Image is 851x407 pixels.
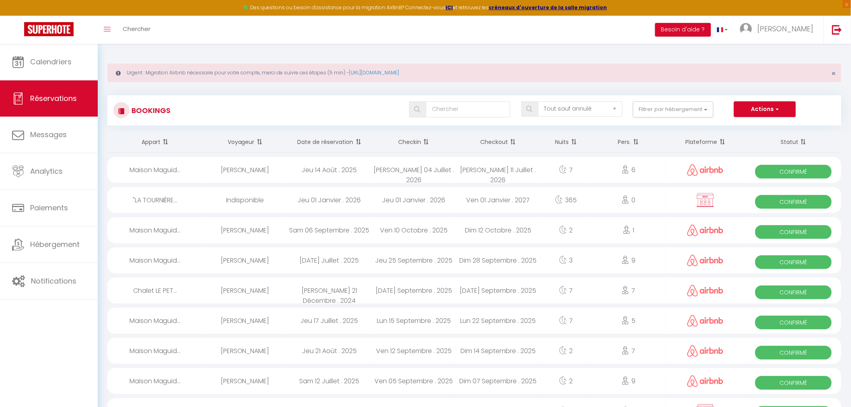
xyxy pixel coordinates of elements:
img: Super Booking [24,22,74,36]
button: Close [832,70,836,77]
a: ICI [446,4,453,11]
span: Chercher [123,25,150,33]
button: Filtrer par hébergement [633,101,713,117]
img: logout [832,25,842,35]
th: Sort by booking date [287,132,372,153]
th: Sort by people [592,132,666,153]
th: Sort by rentals [107,132,203,153]
span: Hébergement [30,239,80,249]
th: Sort by nights [541,132,592,153]
span: Analytics [30,166,63,176]
input: Chercher [426,101,510,117]
button: Besoin d'aide ? [655,23,711,37]
th: Sort by channel [665,132,746,153]
button: Ouvrir le widget de chat LiveChat [6,3,31,27]
a: [URL][DOMAIN_NAME] [349,69,399,76]
span: Calendriers [30,57,72,67]
a: ... [PERSON_NAME] [734,16,824,44]
th: Sort by checkin [372,132,456,153]
th: Sort by checkout [456,132,541,153]
span: Réservations [30,93,77,103]
span: Paiements [30,203,68,213]
th: Sort by status [746,132,841,153]
span: [PERSON_NAME] [757,24,814,34]
span: Messages [30,129,67,140]
button: Actions [734,101,796,117]
img: ... [740,23,752,35]
span: Notifications [31,276,76,286]
th: Sort by guest [203,132,287,153]
div: Urgent : Migration Airbnb nécessaire pour votre compte, merci de suivre ces étapes (5 min) - [107,64,841,82]
h3: Bookings [129,101,171,119]
span: × [832,68,836,78]
a: Chercher [117,16,156,44]
a: créneaux d'ouverture de la salle migration [489,4,607,11]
